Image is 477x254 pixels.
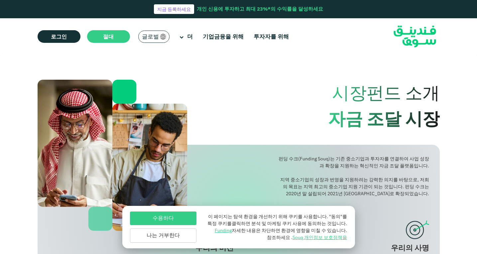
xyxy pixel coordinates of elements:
[38,80,187,231] img: 회사 소개 배너
[267,234,293,240] font: 참조하세요 .
[147,232,180,238] font: 나는 거부한다
[391,243,429,252] font: 우리의 사명
[382,20,447,53] img: 심벌 마크
[215,227,347,240] a: Funding Souq 개인정보 보호정책을
[160,34,166,40] img: SA 국기
[38,30,80,43] a: 로그인
[208,213,347,226] font: 이 페이지는 탐색 환경을 개선하기 위해 쿠키를 사용합니다. "동의"를 클릭하면 분석 및 마케팅 쿠키 사용에 동의하는 것입니다.
[254,33,289,40] font: 투자자를 위해
[207,220,347,233] font: 특정 쿠키를 차단하면 환경에 영향을 미칠 수 있습니다.
[201,31,245,42] a: 기업금융을 위해
[142,33,159,40] font: 글로벌
[280,177,429,197] font: 지역 중소기업의 성장과 번영을 지원하려는 강력한 의지를 바탕으로, 저희의 목표는 지역 최고의 중소기업 지원 기관이 되는 것입니다. 펀딩 수크는 2020년 말 설립되어 2021...
[130,228,196,243] button: 나는 거부한다
[187,33,193,40] font: 더
[157,6,191,12] font: 지금 등록하세요
[279,156,429,169] font: 펀딩 수크(Funding Souq)는 기존 중소기업과 투자자를 연결하여 사업 성장과 확장을 지원하는 혁신적인 자금 조달 플랫폼입니다.
[130,212,196,225] button: 수용하다
[232,227,261,233] font: 자세한 내용은
[154,4,194,14] a: 지금 등록하세요
[153,215,174,221] font: 수용하다
[203,33,244,40] font: 기업금융을 위해
[51,33,67,40] font: 로그인
[103,33,114,40] font: 절대
[197,6,323,12] font: 개인 신용에 투자하고 최대 23%*의 수익률을 달성하세요
[406,220,429,239] img: 사명
[328,107,440,129] font: 자금 조달 시장
[252,31,291,42] a: 투자자를 위해
[332,81,440,104] font: 시장펀드 소개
